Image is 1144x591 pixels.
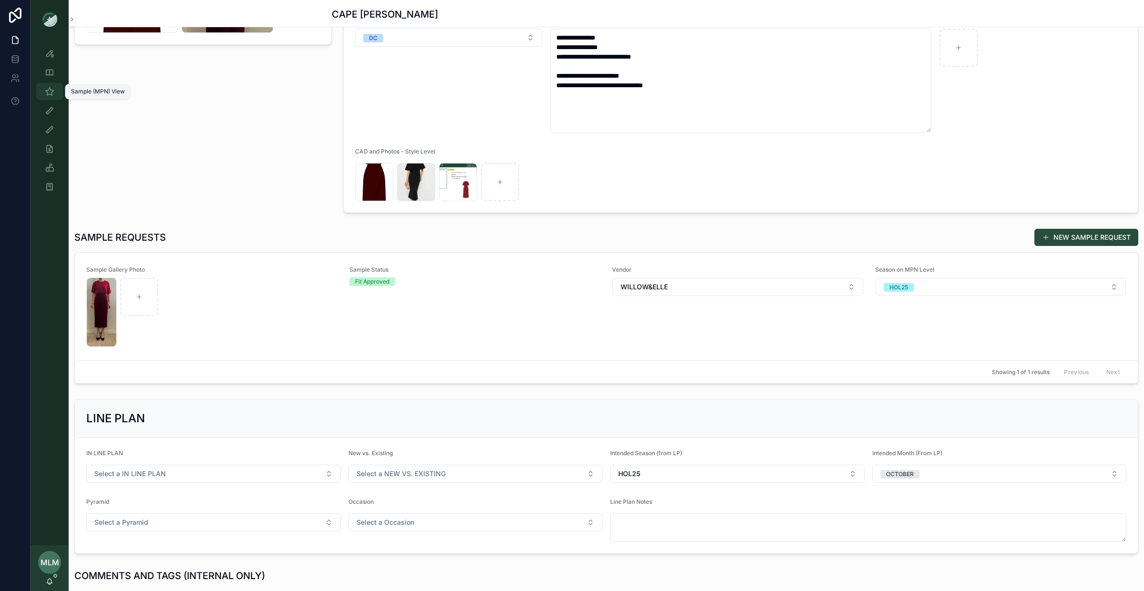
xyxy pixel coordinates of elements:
span: Select a IN LINE PLAN [94,469,166,479]
button: Select Button [610,465,865,483]
div: scrollable content [31,38,69,208]
span: Pyramid [86,498,109,505]
a: Sample Gallery PhotoScreenshot-2025-05-27-at-4.11.29-PM.pngSample StatusFit ApprovedVendorSelect ... [75,253,1138,360]
span: Intended Month (From LP) [872,449,942,457]
div: Sample (MPN) View [71,88,125,95]
img: App logo [42,11,57,27]
span: Vendor [612,266,864,274]
button: Select Button [876,278,1126,296]
span: Line Plan Notes [610,498,652,505]
span: IN LINE PLAN [86,449,123,457]
span: Season on MPN Level [875,266,1127,274]
span: HOL25 [618,469,640,479]
span: Occasion [348,498,374,505]
span: Sample Gallery Photo [86,266,338,274]
button: Select Button [348,513,603,531]
span: Sample Status [349,266,601,274]
span: Select a Occasion [357,518,414,527]
h2: LINE PLAN [86,411,145,426]
div: OCTOBER [886,470,914,479]
div: DC [369,34,378,42]
h1: SAMPLE REQUESTS [74,231,166,244]
button: Select Button [355,29,542,47]
h1: COMMENTS AND TAGS (INTERNAL ONLY) [74,569,265,582]
span: CAD and Photos - Style Level [355,148,435,155]
span: Select a NEW VS. EXISTING [357,469,446,479]
span: Intended Season (from LP) [610,449,682,457]
span: WILLOW&ELLE [621,282,668,292]
button: Select Button [86,465,341,483]
span: Showing 1 of 1 results [992,368,1050,376]
div: Fit Approved [355,277,389,286]
button: Select Button [348,465,603,483]
span: New vs. Existing [348,449,393,457]
button: NEW SAMPLE REQUEST [1034,229,1138,246]
h1: CAPE [PERSON_NAME] [332,8,438,21]
span: Select a Pyramid [94,518,148,527]
div: HOL25 [889,283,908,292]
img: Screenshot-2025-05-27-at-4.11.29-PM.png [87,278,116,346]
button: Select Button [613,278,863,296]
span: MLM [41,557,59,568]
button: Select Button [872,465,1127,483]
button: Select Button [86,513,341,531]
